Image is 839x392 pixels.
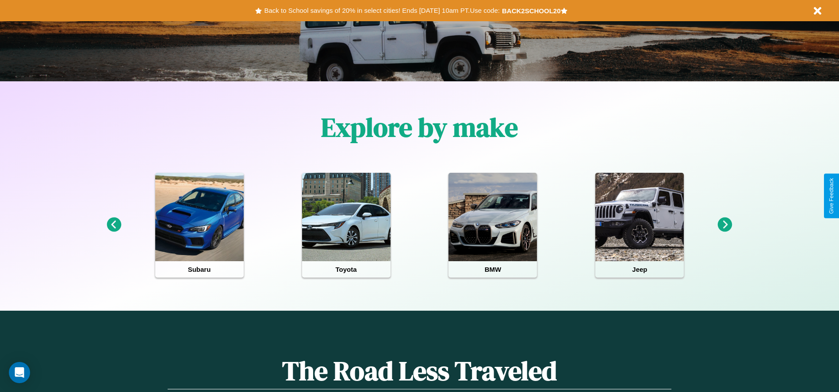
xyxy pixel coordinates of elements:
h1: Explore by make [321,109,518,145]
h4: Toyota [302,261,391,278]
button: Back to School savings of 20% in select cities! Ends [DATE] 10am PT.Use code: [262,4,502,17]
b: BACK2SCHOOL20 [502,7,561,15]
h4: BMW [448,261,537,278]
h4: Subaru [155,261,244,278]
h4: Jeep [595,261,684,278]
div: Give Feedback [828,178,835,214]
div: Open Intercom Messenger [9,362,30,383]
h1: The Road Less Traveled [168,353,671,389]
